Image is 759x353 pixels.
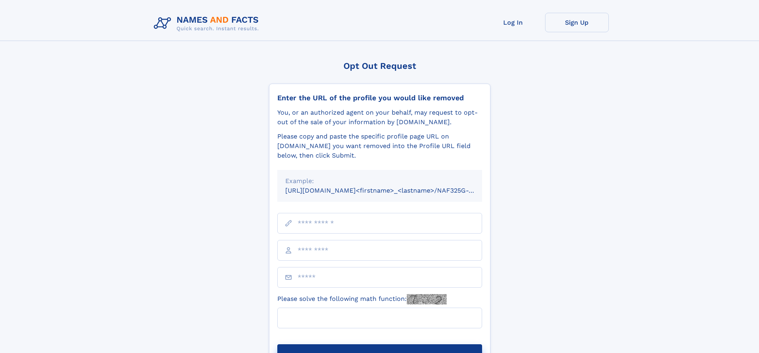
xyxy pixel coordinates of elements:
[269,61,490,71] div: Opt Out Request
[277,294,447,304] label: Please solve the following math function:
[151,13,265,34] img: Logo Names and Facts
[285,187,497,194] small: [URL][DOMAIN_NAME]<firstname>_<lastname>/NAF325G-xxxxxxxx
[481,13,545,32] a: Log In
[285,176,474,186] div: Example:
[545,13,609,32] a: Sign Up
[277,132,482,160] div: Please copy and paste the specific profile page URL on [DOMAIN_NAME] you want removed into the Pr...
[277,94,482,102] div: Enter the URL of the profile you would like removed
[277,108,482,127] div: You, or an authorized agent on your behalf, may request to opt-out of the sale of your informatio...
